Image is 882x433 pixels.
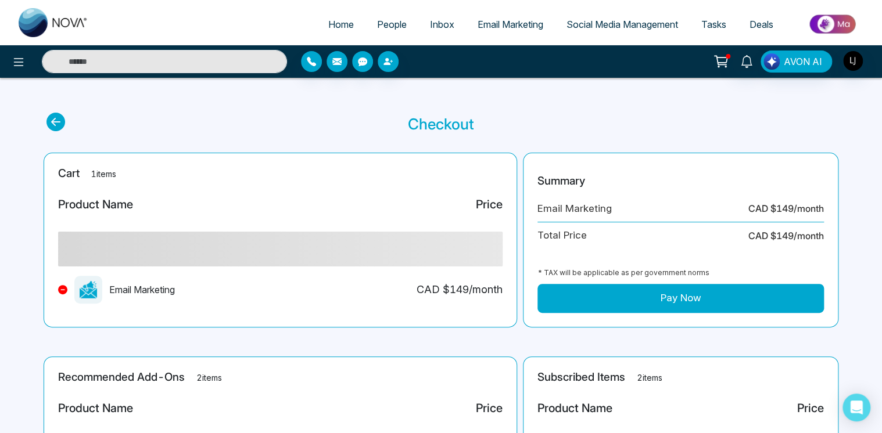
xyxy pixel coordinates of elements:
[791,11,875,37] img: Market-place.gif
[567,19,678,30] span: Social Media Management
[430,19,454,30] span: Inbox
[763,53,780,70] img: Lead Flow
[58,371,503,384] h2: Recommended Add-Ons
[750,19,773,30] span: Deals
[537,399,612,417] div: Product Name
[58,167,503,181] h2: Cart
[408,113,474,135] p: Checkout
[537,228,587,243] div: Total Price
[478,19,543,30] span: Email Marketing
[377,19,407,30] span: People
[466,13,555,35] a: Email Marketing
[843,51,863,71] img: User Avatar
[19,8,88,37] img: Nova CRM Logo
[317,13,365,35] a: Home
[537,173,585,190] p: Summary
[537,371,824,384] h2: Subscribed Items
[417,282,503,297] div: CAD $ 149 /month
[761,50,832,73] button: AVON AI
[748,229,824,243] div: CAD $ 149 /month
[748,201,824,215] div: CAD $ 149 /month
[58,276,175,304] div: Email Marketing
[476,196,503,213] div: Price
[537,201,612,217] div: Email Marketing
[196,373,222,383] span: 2 items
[58,399,133,417] div: Product Name
[91,169,116,179] span: 1 items
[328,19,354,30] span: Home
[637,373,662,383] span: 2 items
[690,13,738,35] a: Tasks
[80,281,97,298] img: missing
[701,19,726,30] span: Tasks
[797,399,824,417] div: Price
[418,13,466,35] a: Inbox
[537,284,824,313] button: Pay Now
[476,399,503,417] div: Price
[365,13,418,35] a: People
[784,55,822,68] span: AVON AI
[738,13,785,35] a: Deals
[555,13,690,35] a: Social Media Management
[842,394,870,421] div: Open Intercom Messenger
[537,268,709,278] div: * TAX will be applicable as per government norms
[58,196,133,213] div: Product Name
